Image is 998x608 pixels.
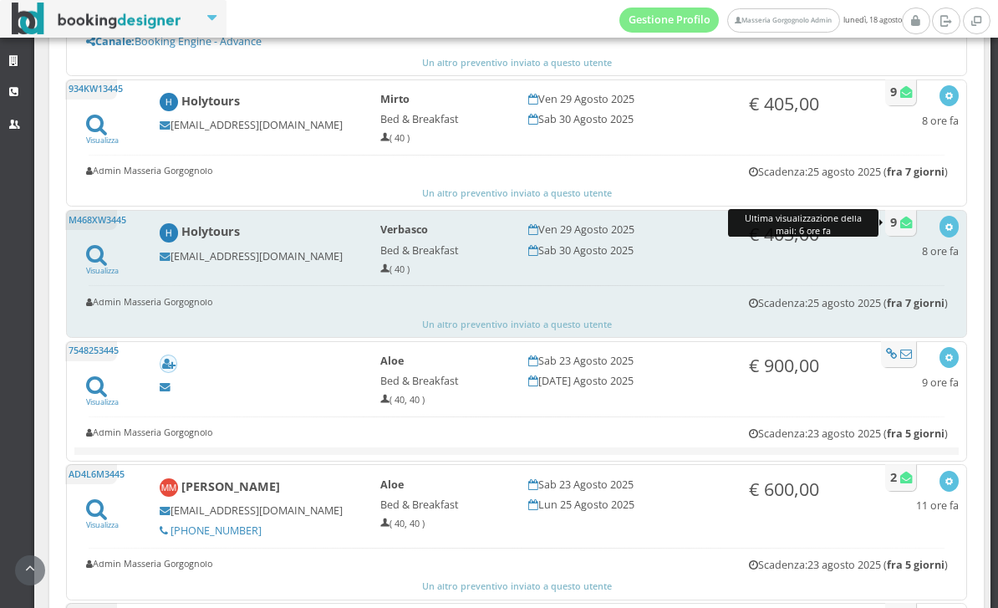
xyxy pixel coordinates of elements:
[887,558,945,572] b: fra 5 giorni
[922,245,959,258] h5: 8 ore fa
[922,115,959,127] h5: 8 ore fa
[74,55,959,70] button: Un altro preventivo inviato a questo utente
[887,427,945,441] b: fra 5 giorni
[528,375,726,387] h5: [DATE] Agosto 2025
[69,344,119,356] a: 7548253445
[74,186,959,201] button: Un altro preventivo inviato a questo utente
[74,317,959,332] button: Un altro preventivo inviato a questo utente
[619,8,902,33] span: lunedì, 18 agosto
[86,254,119,276] a: Visualizza
[749,166,948,178] h5: Scadenza:
[380,375,505,387] h5: Bed & Breakfast
[749,223,873,245] h3: € 405,00
[528,223,726,236] h5: Ven 29 Agosto 2025
[887,165,945,179] b: fra 7 giorni
[749,93,873,115] h3: € 405,00
[160,250,358,263] h5: [EMAIL_ADDRESS][DOMAIN_NAME]
[86,166,212,176] h6: Admin Masseria Gorgognolo
[380,113,505,125] h5: Bed & Breakfast
[86,35,948,48] h5: Booking Engine - Advance
[12,3,181,35] img: BookingDesigner.com
[181,93,240,109] b: Holytours
[86,124,119,146] a: Visualizza
[160,119,358,131] h5: [EMAIL_ADDRESS][DOMAIN_NAME]
[749,559,948,571] h5: Scadenza:
[749,355,873,376] h3: € 900,00
[380,244,505,257] h5: Bed & Breakfast
[86,559,212,570] h6: Admin Masseria Gorgognolo
[380,478,404,492] b: Aloe
[380,92,410,106] b: Mirto
[380,498,505,511] h5: Bed & Breakfast
[65,464,116,484] h5: AD4L6M3445
[807,296,948,310] span: 25 agosto 2025 ( )
[807,558,948,572] span: 23 agosto 2025 ( )
[86,297,212,308] h6: Admin Masseria Gorgognolo
[86,34,135,49] b: Canale:
[916,499,959,512] h5: 11 ore fa
[890,84,897,100] b: 9
[380,395,505,406] h6: ( 40, 40 )
[528,113,726,125] h5: Sab 30 Agosto 2025
[160,223,179,243] img: Holytours
[380,222,428,237] b: Verbasco
[887,296,945,310] b: fra 7 giorni
[749,478,873,500] h3: € 600,00
[528,244,726,257] h5: Sab 30 Agosto 2025
[528,93,726,105] h5: Ven 29 Agosto 2025
[619,8,720,33] a: Gestione Profilo
[749,427,948,440] h5: Scadenza:
[380,264,505,275] h6: ( 40 )
[160,504,358,517] h5: [EMAIL_ADDRESS][DOMAIN_NAME]
[380,133,505,144] h6: ( 40 )
[528,478,726,491] h5: Sab 23 Agosto 2025
[181,478,280,494] b: [PERSON_NAME]
[74,579,959,594] button: Un altro preventivo inviato a questo utente
[86,386,119,407] a: Visualizza
[749,297,948,309] h5: Scadenza:
[728,209,878,237] div: Ultima visualizzazione della mail: 6 ore fa
[528,498,726,511] h5: Lun 25 Agosto 2025
[181,223,240,239] b: Holytours
[86,508,119,530] a: Visualizza
[922,376,959,389] h5: 9 ore fa
[890,214,897,230] b: 9
[86,427,212,438] h6: Admin Masseria Gorgognolo
[65,79,116,100] h5: 934KW13445
[528,355,726,367] h5: Sab 23 Agosto 2025
[727,8,839,33] a: Masseria Gorgognolo Admin
[380,354,404,368] b: Aloe
[171,524,262,538] a: [PHONE_NUMBER]
[807,165,948,179] span: 25 agosto 2025 ( )
[890,469,897,485] b: 2
[65,210,116,230] h5: M468XW3445
[807,427,948,441] span: 23 agosto 2025 ( )
[160,478,179,498] img: Manuela Mannacio
[160,93,179,112] img: Holytours
[380,519,505,529] h6: ( 40, 40 )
